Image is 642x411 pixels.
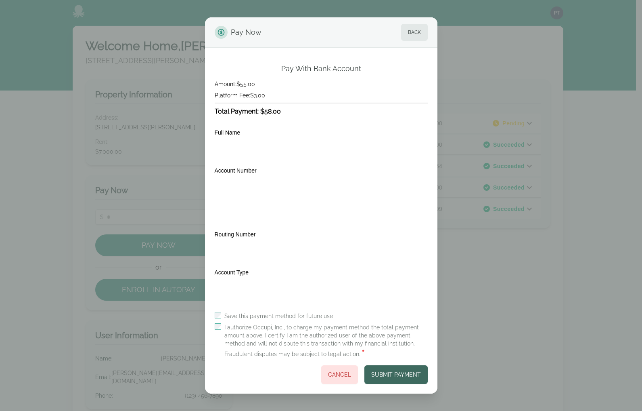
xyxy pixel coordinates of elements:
[215,129,240,136] label: Full Name
[364,365,428,384] button: Submit Payment
[224,323,428,359] label: I authorize Occupi, Inc., to charge my payment method the total payment amount above. I certify I...
[215,107,428,116] h3: Total Payment: $58.00
[215,269,249,276] label: Account Type
[401,24,428,41] button: Back
[215,231,256,238] label: Routing Number
[215,80,428,88] h4: Amount: $55.00
[321,365,358,384] button: Cancel
[215,167,257,174] label: Account Number
[215,91,428,99] h4: Platform Fee: $3.00
[281,64,361,74] h2: Pay With Bank Account
[231,24,261,41] span: Pay Now
[224,312,333,320] label: Save this payment method for future use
